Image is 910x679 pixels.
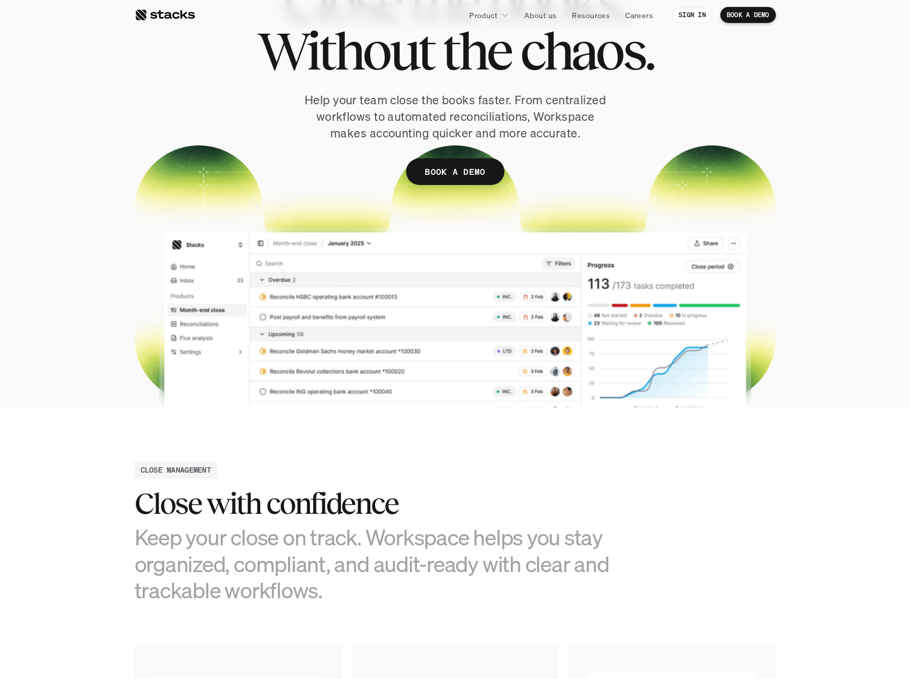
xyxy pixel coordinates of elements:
[518,5,563,25] a: About us
[300,92,610,141] p: Help your team close the books faster. From centralized workflows to automated reconciliations, W...
[524,10,556,21] p: About us
[469,10,497,21] p: Product
[135,524,616,603] h3: Keep your close on track. Workspace helps you stay organized, compliant, and audit-ready with cle...
[720,7,776,23] a: BOOK A DEMO
[126,204,173,211] a: Privacy Policy
[727,11,769,19] p: BOOK A DEMO
[625,10,653,21] p: Careers
[257,27,433,75] span: Without
[672,7,712,23] a: SIGN IN
[141,464,211,475] h2: CLOSE MANAGEMENT
[406,158,504,185] a: BOOK A DEMO
[520,27,654,75] span: chaos.
[619,5,659,25] a: Careers
[442,27,511,75] span: the
[679,11,706,19] p: SIGN IN
[565,5,616,25] a: Resources
[572,10,610,21] p: Resources
[425,164,486,180] p: BOOK A DEMO
[135,487,616,520] h2: Close with confidence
